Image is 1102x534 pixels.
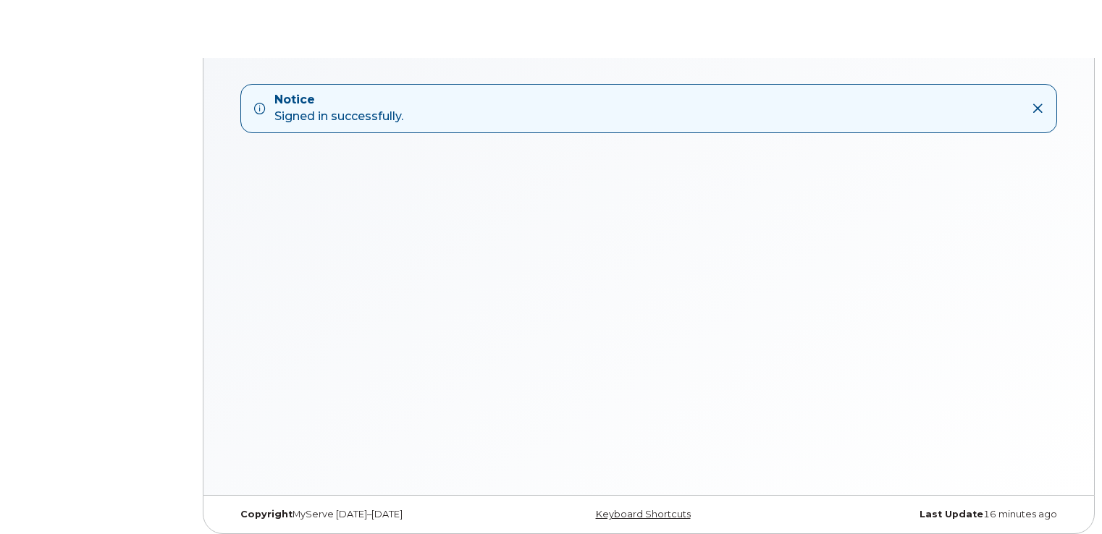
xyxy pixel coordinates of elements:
div: 16 minutes ago [788,509,1068,520]
strong: Last Update [920,509,983,520]
div: MyServe [DATE]–[DATE] [230,509,509,520]
strong: Copyright [240,509,293,520]
a: Keyboard Shortcuts [596,509,691,520]
strong: Notice [274,92,403,109]
div: Signed in successfully. [274,92,403,125]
